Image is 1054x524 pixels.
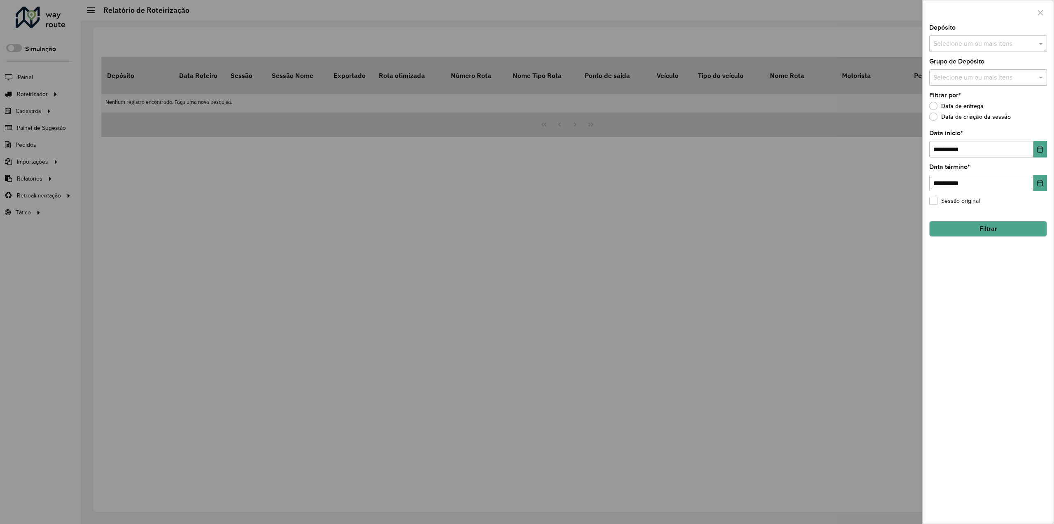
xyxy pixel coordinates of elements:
[929,56,984,66] label: Grupo de Depósito
[929,23,956,33] label: Depósito
[929,113,1011,121] label: Data de criação da sessão
[929,162,970,172] label: Data término
[929,221,1047,237] button: Filtrar
[1033,175,1047,191] button: Choose Date
[929,197,980,205] label: Sessão original
[929,102,984,110] label: Data de entrega
[929,128,963,138] label: Data início
[1033,141,1047,157] button: Choose Date
[929,90,961,100] label: Filtrar por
